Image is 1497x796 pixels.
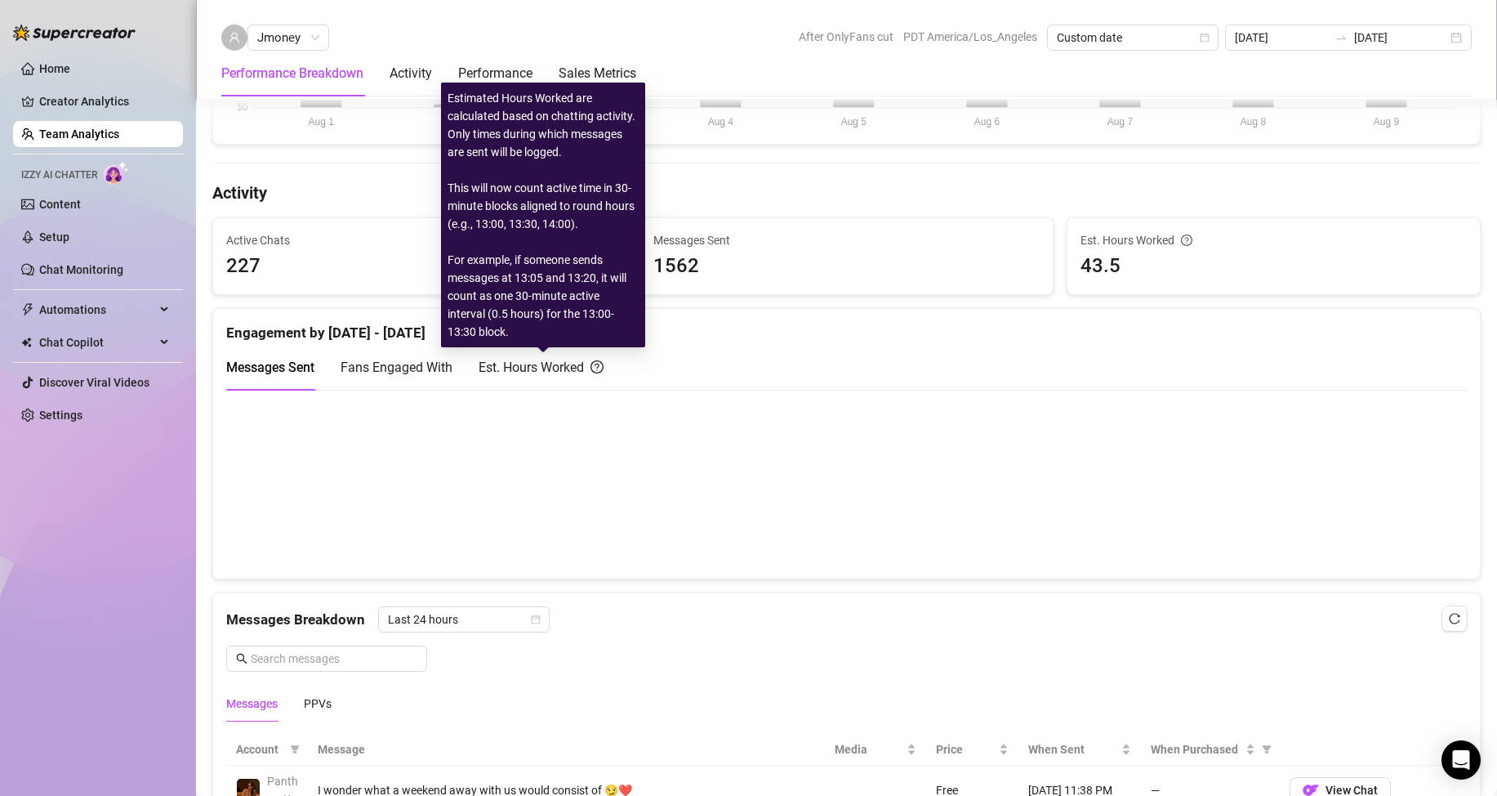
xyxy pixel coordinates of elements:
[936,740,996,758] span: Price
[1449,613,1460,624] span: reload
[1057,25,1209,50] span: Custom date
[39,376,149,389] a: Discover Viral Videos
[1028,740,1118,758] span: When Sent
[251,650,417,668] input: Search messages
[229,32,240,43] span: user
[39,329,155,356] span: Chat Copilot
[926,734,1018,766] th: Price
[448,92,635,338] span: Estimated Hours Worked are calculated based on chatting activity. Only times during which message...
[653,251,1040,282] span: 1562
[1262,745,1272,754] span: filter
[226,606,1467,633] div: Messages Breakdown
[835,740,903,758] span: Media
[799,25,893,49] span: After OnlyFans cut
[39,230,69,244] a: Setup
[1018,734,1141,766] th: When Sent
[104,161,129,185] img: AI Chatter
[257,25,319,50] span: Jmoney
[1334,31,1348,44] span: swap-right
[39,297,155,323] span: Automations
[39,127,119,141] a: Team Analytics
[308,734,825,766] th: Message
[39,62,70,75] a: Home
[236,740,283,758] span: Account
[226,360,314,375] span: Messages Sent
[590,357,604,378] span: question-circle
[1200,33,1210,42] span: calendar
[13,25,136,41] img: logo-BBDzfeDw.svg
[304,695,332,713] div: PPVs
[388,607,540,632] span: Last 24 hours
[1141,734,1280,766] th: When Purchased
[1080,251,1467,282] span: 43.5
[1259,737,1275,762] span: filter
[559,64,636,83] div: Sales Metrics
[212,181,1481,204] h4: Activity
[21,168,97,183] span: Izzy AI Chatter
[226,695,278,713] div: Messages
[390,64,432,83] div: Activity
[903,25,1037,49] span: PDT America/Los_Angeles
[39,263,123,276] a: Chat Monitoring
[226,251,613,282] span: 227
[39,198,81,211] a: Content
[1080,231,1467,249] div: Est. Hours Worked
[39,409,82,422] a: Settings
[1354,29,1447,47] input: End date
[39,88,170,114] a: Creator Analytics
[479,357,604,378] div: Est. Hours Worked
[226,309,1467,344] div: Engagement by [DATE] - [DATE]
[226,231,613,249] span: Active Chats
[236,653,247,664] span: search
[290,745,300,754] span: filter
[221,64,363,83] div: Performance Breakdown
[1181,231,1192,249] span: question-circle
[287,737,303,762] span: filter
[825,734,926,766] th: Media
[341,360,452,375] span: Fans Engaged With
[653,231,1040,249] span: Messages Sent
[1235,29,1328,47] input: Start date
[21,303,34,316] span: thunderbolt
[1151,740,1242,758] span: When Purchased
[1441,740,1481,780] div: Open Intercom Messenger
[21,337,32,348] img: Chat Copilot
[531,615,541,624] span: calendar
[458,64,532,83] div: Performance
[1334,31,1348,44] span: to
